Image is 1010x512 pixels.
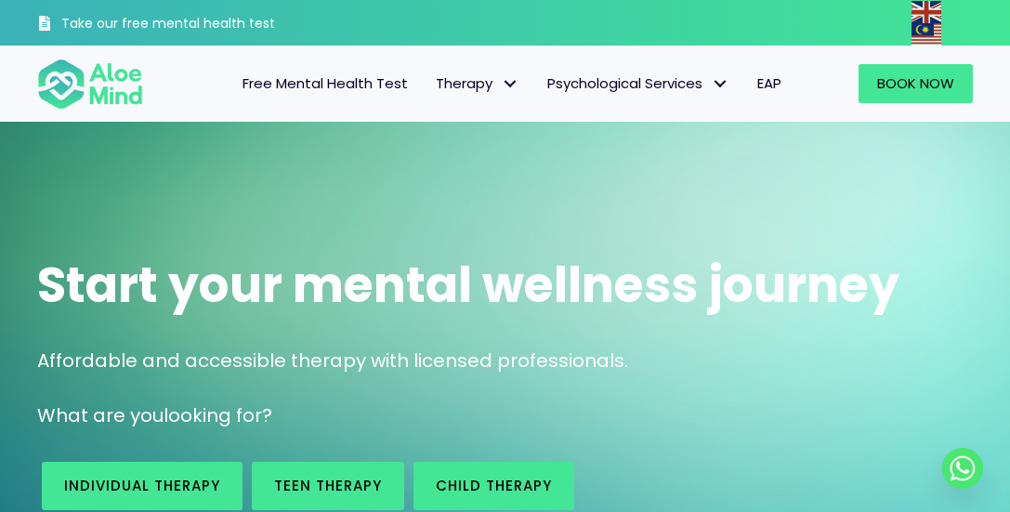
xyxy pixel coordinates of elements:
span: Psychological Services [547,73,729,93]
a: Take our free mental health test [37,5,326,46]
span: EAP [757,73,781,93]
span: Free Mental Health Test [243,73,408,93]
h3: Take our free mental health test [61,15,326,33]
span: What are you [37,402,164,428]
a: TherapyTherapy: submenu [422,64,533,103]
span: looking for? [164,402,272,428]
img: en [912,1,941,23]
a: Child Therapy [413,462,574,510]
span: Book Now [877,73,954,93]
img: ms [912,23,941,46]
img: Aloe mind Logo [37,58,143,111]
span: Therapy: submenu [497,71,524,98]
p: Affordable and accessible therapy with licensed professionals. [37,348,973,374]
span: Psychological Services: submenu [707,71,734,98]
a: EAP [743,64,795,103]
a: Psychological ServicesPsychological Services: submenu [533,64,743,103]
a: Free Mental Health Test [229,64,422,103]
a: Teen Therapy [252,462,404,510]
span: Child Therapy [436,476,552,495]
a: Whatsapp [942,448,983,489]
nav: Menu [162,64,795,103]
a: Individual therapy [42,462,243,510]
span: Individual therapy [64,476,220,495]
a: Book Now [859,64,973,103]
span: Teen Therapy [274,476,382,495]
a: Malay [912,23,943,45]
span: Start your mental wellness journey [37,251,899,319]
span: Therapy [436,73,519,93]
